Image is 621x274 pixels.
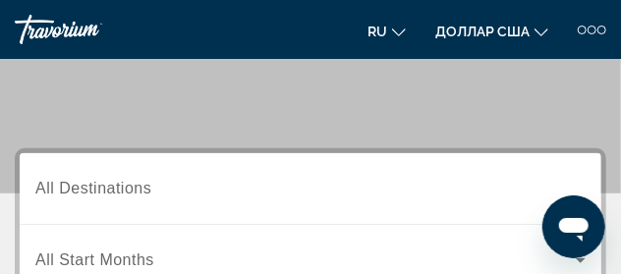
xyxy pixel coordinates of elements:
[367,24,387,39] font: ru
[35,251,154,268] span: All Start Months
[35,180,151,196] span: All Destinations
[542,195,605,258] iframe: Кнопка запуска окна обмена сообщениями
[35,178,586,201] input: Выберите пункт назначения
[15,15,162,44] a: Травориум
[435,24,530,39] font: доллар США
[367,17,406,45] button: Изменить язык
[435,17,548,45] button: Изменить валюту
